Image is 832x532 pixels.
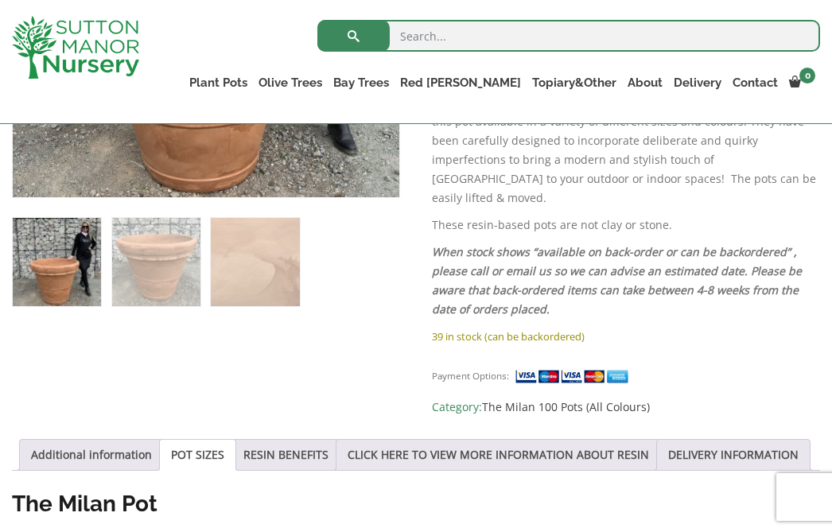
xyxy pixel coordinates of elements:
a: About [622,72,668,94]
a: CLICK HERE TO VIEW MORE INFORMATION ABOUT RESIN [348,440,649,470]
img: The Milan Pot 100 Colour Terracotta - Image 3 [211,218,299,306]
a: DELIVERY INFORMATION [668,440,799,470]
a: Topiary&Other [527,72,622,94]
img: The Milan Pot 100 Colour Terracotta [13,218,101,306]
input: Search... [317,20,820,52]
span: Category: [432,398,820,417]
img: The Milan Pot 100 Colour Terracotta - Image 2 [112,218,200,306]
span: 0 [799,68,815,83]
a: Olive Trees [253,72,328,94]
a: Additional information [31,440,152,470]
a: Contact [727,72,783,94]
a: RESIN BENEFITS [243,440,329,470]
p: The Milan Pot range offers a unique and contemporary style. We have this pot available in a varie... [432,93,820,208]
em: When stock shows “available on back-order or can be backordered” , please call or email us so we ... [432,244,802,316]
a: The Milan 100 Pots (All Colours) [482,399,650,414]
a: POT SIZES [171,440,224,470]
a: Plant Pots [184,72,253,94]
a: Delivery [668,72,727,94]
a: Red [PERSON_NAME] [395,72,527,94]
small: Payment Options: [432,370,509,382]
a: 0 [783,72,820,94]
strong: The Milan Pot [12,491,157,517]
img: logo [12,16,139,79]
p: 39 in stock (can be backordered) [432,327,820,346]
p: These resin-based pots are not clay or stone. [432,216,820,235]
img: payment supported [515,368,634,385]
a: Bay Trees [328,72,395,94]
